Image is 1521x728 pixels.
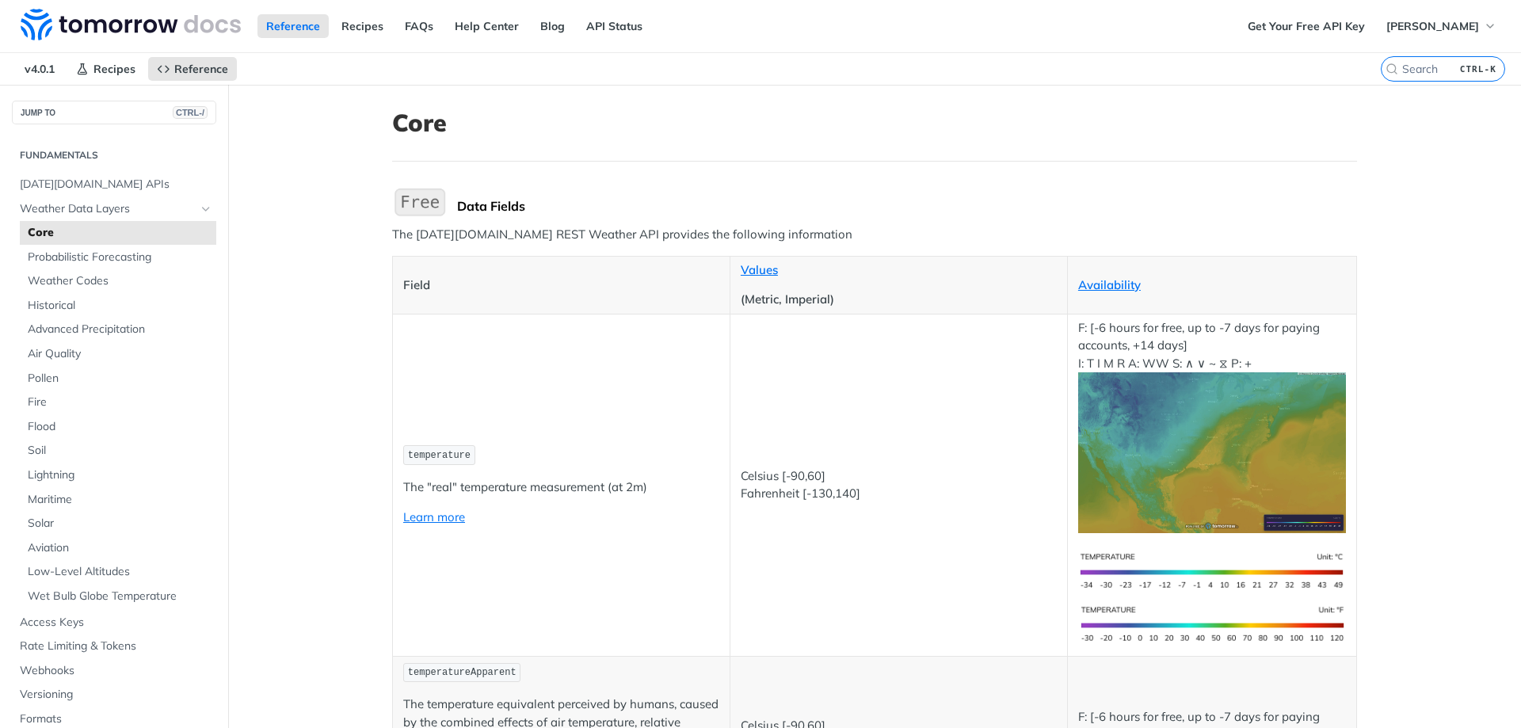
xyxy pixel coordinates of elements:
[20,439,216,463] a: Soil
[20,177,212,192] span: [DATE][DOMAIN_NAME] APIs
[12,101,216,124] button: JUMP TOCTRL-/
[28,516,212,532] span: Solar
[12,148,216,162] h2: Fundamentals
[20,269,216,293] a: Weather Codes
[16,57,63,81] span: v4.0.1
[20,687,212,703] span: Versioning
[28,564,212,580] span: Low-Level Altitudes
[20,663,212,679] span: Webhooks
[20,391,216,414] a: Fire
[403,478,719,497] p: The "real" temperature measurement (at 2m)
[20,201,196,217] span: Weather Data Layers
[20,367,216,391] a: Pollen
[1386,19,1479,33] span: [PERSON_NAME]‬‏
[12,659,216,683] a: Webhooks
[20,488,216,512] a: Maritime
[12,683,216,707] a: Versioning
[1078,319,1346,533] p: F: [-6 hours for free, up to -7 days for paying accounts, +14 days] I: T I M R A: WW S: ∧ ∨ ~ ⧖ P: +
[28,540,212,556] span: Aviation
[67,57,144,81] a: Recipes
[408,450,471,461] span: temperature
[392,226,1357,244] p: The [DATE][DOMAIN_NAME] REST Weather API provides the following information
[28,273,212,289] span: Weather Codes
[457,198,1357,214] div: Data Fields
[28,346,212,362] span: Air Quality
[20,536,216,560] a: Aviation
[12,197,216,221] a: Weather Data LayersHide subpages for Weather Data Layers
[20,615,212,631] span: Access Keys
[20,711,212,727] span: Formats
[28,467,212,483] span: Lightning
[20,585,216,608] a: Wet Bulb Globe Temperature
[1456,61,1500,77] kbd: CTRL-K
[1386,63,1398,75] svg: Search
[20,560,216,584] a: Low-Level Altitudes
[173,106,208,119] span: CTRL-/
[20,342,216,366] a: Air Quality
[28,250,212,265] span: Probabilistic Forecasting
[28,298,212,314] span: Historical
[174,62,228,76] span: Reference
[403,276,719,295] p: Field
[148,57,237,81] a: Reference
[21,9,241,40] img: Tomorrow.io Weather API Docs
[93,62,135,76] span: Recipes
[532,14,574,38] a: Blog
[578,14,651,38] a: API Status
[20,512,216,536] a: Solar
[12,173,216,196] a: [DATE][DOMAIN_NAME] APIs
[403,509,465,524] a: Learn more
[741,291,1057,309] p: (Metric, Imperial)
[20,318,216,341] a: Advanced Precipitation
[12,611,216,635] a: Access Keys
[28,419,212,435] span: Flood
[1078,372,1346,533] img: temperature
[1078,562,1346,577] span: Expand image
[28,589,212,604] span: Wet Bulb Globe Temperature
[333,14,392,38] a: Recipes
[20,463,216,487] a: Lightning
[1078,616,1346,631] span: Expand image
[1078,444,1346,459] span: Expand image
[741,467,1057,503] p: Celsius [-90,60] Fahrenheit [-130,140]
[28,492,212,508] span: Maritime
[257,14,329,38] a: Reference
[1239,14,1374,38] a: Get Your Free API Key
[20,221,216,245] a: Core
[392,109,1357,137] h1: Core
[28,225,212,241] span: Core
[200,203,212,215] button: Hide subpages for Weather Data Layers
[408,667,517,678] span: temperatureApparent
[1078,277,1141,292] a: Availability
[20,246,216,269] a: Probabilistic Forecasting
[396,14,442,38] a: FAQs
[28,443,212,459] span: Soil
[20,415,216,439] a: Flood
[20,638,212,654] span: Rate Limiting & Tokens
[28,322,212,337] span: Advanced Precipitation
[1078,545,1346,598] img: temperature-si
[1078,598,1346,651] img: temperature-us
[741,262,778,277] a: Values
[28,371,212,387] span: Pollen
[28,394,212,410] span: Fire
[446,14,528,38] a: Help Center
[12,635,216,658] a: Rate Limiting & Tokens
[20,294,216,318] a: Historical
[1378,14,1505,38] button: [PERSON_NAME]‬‏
